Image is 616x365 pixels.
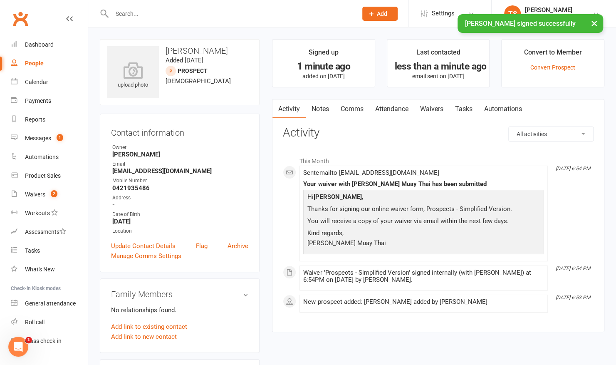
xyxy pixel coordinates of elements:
span: Add [377,10,387,17]
p: You will receive a copy of your waiver via email within the next few days. [305,216,542,228]
a: Waivers 2 [11,185,88,204]
a: Automations [11,148,88,166]
a: Payments [11,92,88,110]
div: Tasks [25,247,40,254]
div: Date of Birth [112,211,248,219]
a: Attendance [369,99,414,119]
a: Activity [272,99,306,119]
div: Signed up [309,47,339,62]
a: Add link to new contact [111,332,177,342]
a: Comms [334,99,369,119]
a: Reports [11,110,88,129]
button: Add [362,7,398,21]
div: Owner [112,144,248,151]
p: email sent on [DATE] [395,73,482,79]
a: Add link to existing contact [111,322,187,332]
li: This Month [283,152,594,166]
span: 2 [51,190,57,197]
div: Mobile Number [112,177,248,185]
div: People [25,60,44,67]
div: Class check-in [25,338,62,344]
div: What's New [25,266,55,273]
p: Kind regards, [PERSON_NAME] Muay Thai [305,228,542,250]
div: Your waiver with [PERSON_NAME] Muay Thai has been submitted [303,181,544,188]
time: Added [DATE] [166,57,203,64]
snap: prospect [178,67,208,74]
div: TS [504,5,521,22]
div: less than a minute ago [395,62,482,71]
a: Assessments [11,223,88,241]
i: [DATE] 6:53 PM [556,295,590,300]
a: Update Contact Details [111,241,176,251]
i: [DATE] 6:54 PM [556,266,590,271]
h3: Family Members [111,290,248,299]
h3: [PERSON_NAME] [107,46,252,55]
a: Product Sales [11,166,88,185]
span: Sent email to [EMAIL_ADDRESS][DOMAIN_NAME] [303,169,439,176]
a: Dashboard [11,35,88,54]
input: Search... [109,8,351,20]
div: upload photo [107,62,159,89]
div: Waivers [25,191,45,198]
strong: [PERSON_NAME] [314,193,361,201]
div: General attendance [25,300,76,307]
div: Waiver 'Prospects - Simplified Version' signed internally (with [PERSON_NAME]) at 6:54PM on [DATE... [303,269,544,283]
div: Calendar [25,79,48,85]
span: 1 [57,134,63,141]
a: Calendar [11,73,88,92]
div: [PERSON_NAME] Gym [525,14,583,21]
a: Tasks [11,241,88,260]
a: What's New [11,260,88,279]
button: × [587,14,602,32]
a: Waivers [414,99,449,119]
div: Convert to Member [524,47,582,62]
div: Address [112,194,248,202]
a: General attendance kiosk mode [11,294,88,313]
a: Automations [478,99,527,119]
div: Email [112,160,248,168]
i: [DATE] 6:54 PM [556,166,590,171]
iframe: Intercom live chat [8,337,28,357]
p: Hi , [305,192,542,204]
a: Roll call [11,313,88,332]
a: Class kiosk mode [11,332,88,350]
strong: [PERSON_NAME] [112,151,248,158]
div: New prospect added: [PERSON_NAME] added by [PERSON_NAME] [303,298,544,305]
a: Messages 1 [11,129,88,148]
a: Convert Prospect [530,64,575,71]
div: Dashboard [25,41,54,48]
div: Workouts [25,210,50,216]
p: Thanks for signing our online waiver form, Prospects - Simplified Version. [305,204,542,216]
a: Archive [228,241,248,251]
div: Reports [25,116,45,123]
p: added on [DATE] [280,73,367,79]
div: Assessments [25,228,66,235]
div: Product Sales [25,172,61,179]
span: 1 [25,337,32,343]
strong: [EMAIL_ADDRESS][DOMAIN_NAME] [112,167,248,175]
a: Tasks [449,99,478,119]
div: Last contacted [416,47,460,62]
a: Workouts [11,204,88,223]
h3: Contact information [111,125,248,137]
p: No relationships found. [111,305,248,315]
a: Clubworx [10,8,31,29]
div: Roll call [25,319,45,325]
h3: Activity [283,127,594,139]
strong: [DATE] [112,218,248,225]
a: Flag [196,241,208,251]
div: Payments [25,97,51,104]
div: 1 minute ago [280,62,367,71]
div: Messages [25,135,51,142]
span: Settings [432,4,455,23]
div: [PERSON_NAME] signed successfully [458,14,603,33]
span: [DEMOGRAPHIC_DATA] [166,77,231,85]
a: Manage Comms Settings [111,251,181,261]
a: People [11,54,88,73]
strong: - [112,201,248,209]
div: [PERSON_NAME] [525,6,583,14]
div: Automations [25,154,59,160]
div: Location [112,227,248,235]
strong: 0421935486 [112,184,248,192]
a: Notes [306,99,334,119]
